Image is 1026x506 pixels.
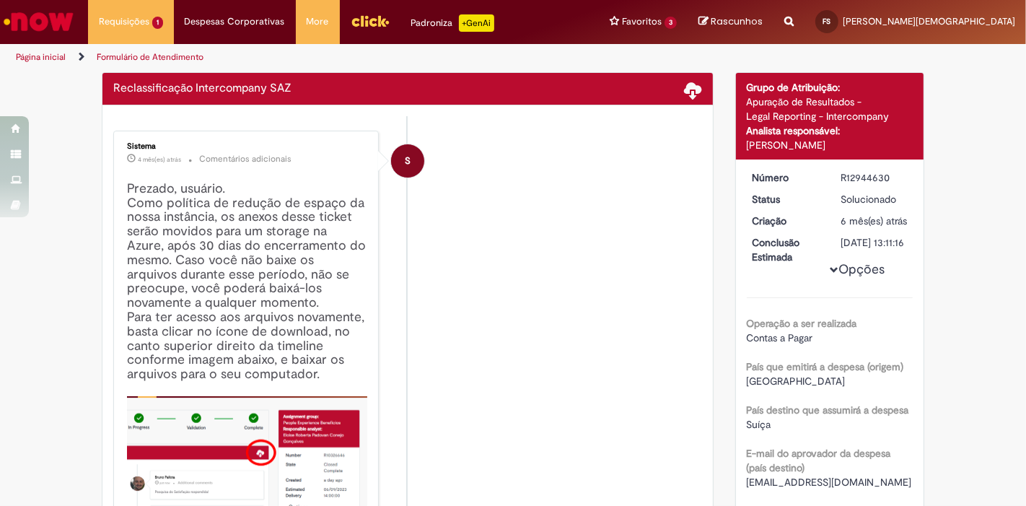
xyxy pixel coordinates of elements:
[16,51,66,63] a: Página inicial
[841,214,907,227] span: 6 mês(es) atrás
[99,14,149,29] span: Requisições
[747,331,813,344] span: Contas a Pagar
[747,360,904,373] b: País que emitirá a despesa (origem)
[685,81,702,98] span: Baixar anexos
[152,17,163,29] span: 1
[391,144,424,178] div: System
[665,17,677,29] span: 3
[711,14,763,28] span: Rascunhos
[841,170,908,185] div: R12944630
[841,192,908,206] div: Solucionado
[747,476,912,489] span: [EMAIL_ADDRESS][DOMAIN_NAME]
[823,17,831,26] span: FS
[127,142,367,151] div: Sistema
[747,404,909,416] b: País destino que assumirá a despesa
[698,15,763,29] a: Rascunhos
[747,317,857,330] b: Operação a ser realizada
[138,155,181,164] span: 4 mês(es) atrás
[97,51,203,63] a: Formulário de Atendimento
[742,192,830,206] dt: Status
[747,375,846,388] span: [GEOGRAPHIC_DATA]
[138,155,181,164] time: 18/05/2025 02:51:57
[742,235,830,264] dt: Conclusão Estimada
[459,14,494,32] p: +GenAi
[411,14,494,32] div: Padroniza
[405,144,411,178] span: S
[747,80,913,95] div: Grupo de Atribuição:
[307,14,329,29] span: More
[747,418,771,431] span: Suíça
[843,15,1015,27] span: [PERSON_NAME][DEMOGRAPHIC_DATA]
[841,235,908,250] div: [DATE] 13:11:16
[747,123,913,138] div: Analista responsável:
[841,214,908,228] div: 14/04/2025 09:25:13
[1,7,76,36] img: ServiceNow
[351,10,390,32] img: click_logo_yellow_360x200.png
[113,82,291,95] h2: Reclassificação Intercompany SAZ Histórico de tíquete
[127,396,367,506] img: x_mdbda_azure_blob.picture2.png
[747,95,913,123] div: Apuração de Resultados - Legal Reporting - Intercompany
[742,214,830,228] dt: Criação
[185,14,285,29] span: Despesas Corporativas
[622,14,662,29] span: Favoritos
[747,447,891,474] b: E-mail do aprovador da despesa (país destino)
[199,153,291,165] small: Comentários adicionais
[841,214,907,227] time: 14/04/2025 09:25:13
[747,138,913,152] div: [PERSON_NAME]
[742,170,830,185] dt: Número
[11,44,673,71] ul: Trilhas de página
